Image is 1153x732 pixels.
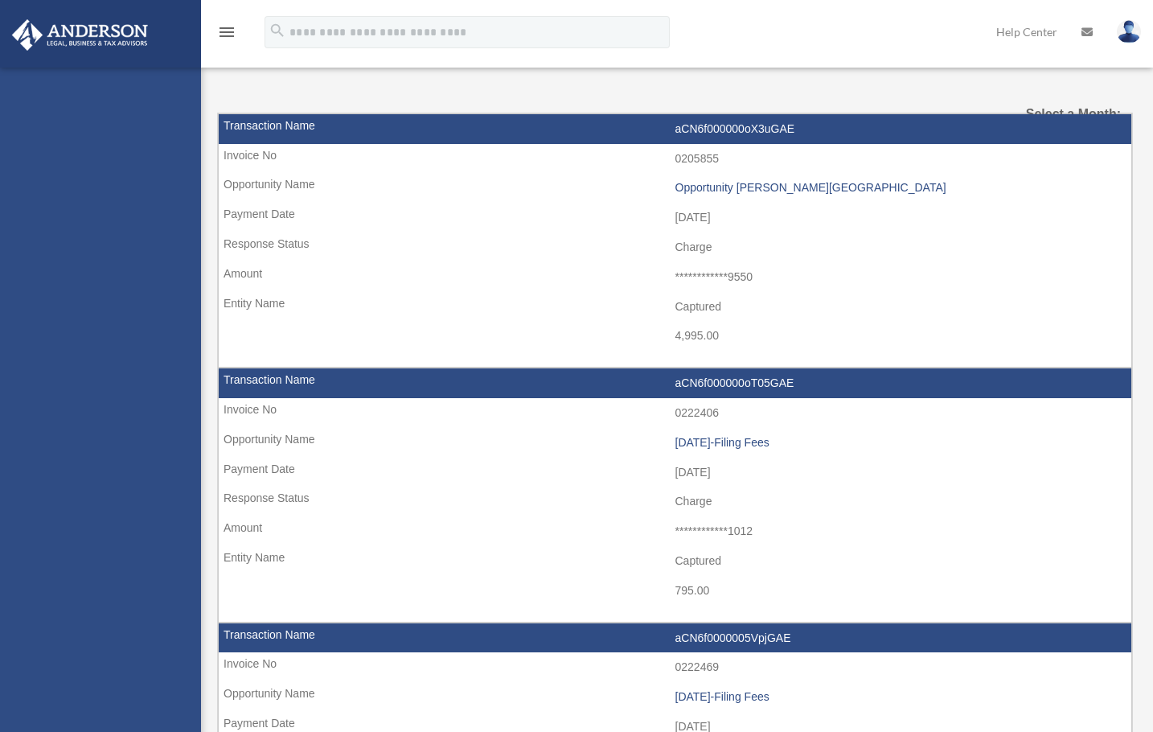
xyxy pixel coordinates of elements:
[219,398,1131,429] td: 0222406
[219,623,1131,654] td: aCN6f0000005VpjGAE
[219,652,1131,683] td: 0222469
[219,114,1131,145] td: aCN6f000000oX3uGAE
[992,103,1121,125] label: Select a Month:
[219,292,1131,323] td: Captured
[219,546,1131,577] td: Captured
[1117,20,1141,43] img: User Pic
[219,576,1131,607] td: 795.00
[219,232,1131,263] td: Charge
[219,368,1131,399] td: aCN6f000000oT05GAE
[219,144,1131,175] td: 0205855
[219,487,1131,517] td: Charge
[217,28,236,42] a: menu
[219,321,1131,352] td: 4,995.00
[675,690,1124,704] div: [DATE]-Filing Fees
[7,19,153,51] img: Anderson Advisors Platinum Portal
[217,23,236,42] i: menu
[269,22,286,39] i: search
[675,436,1124,450] div: [DATE]-Filing Fees
[675,181,1124,195] div: Opportunity [PERSON_NAME][GEOGRAPHIC_DATA]
[219,203,1131,233] td: [DATE]
[219,458,1131,488] td: [DATE]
